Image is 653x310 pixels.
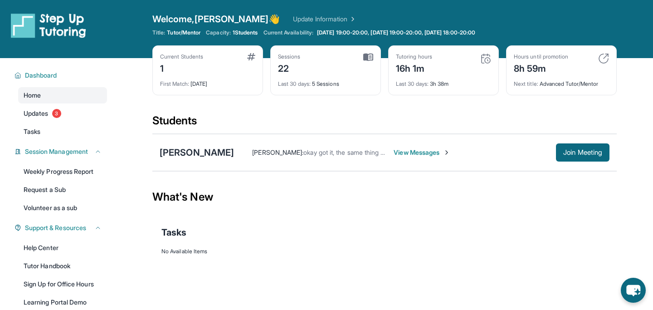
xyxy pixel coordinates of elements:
[18,240,107,256] a: Help Center
[396,75,491,88] div: 3h 38m
[25,71,57,80] span: Dashboard
[514,60,568,75] div: 8h 59m
[161,226,186,239] span: Tasks
[18,182,107,198] a: Request a Sub
[396,80,429,87] span: Last 30 days :
[278,53,301,60] div: Sessions
[152,29,165,36] span: Title:
[514,75,609,88] div: Advanced Tutor/Mentor
[263,29,313,36] span: Current Availability:
[563,150,602,155] span: Join Meeting
[363,53,373,61] img: card
[480,53,491,64] img: card
[25,223,86,232] span: Support & Resources
[24,109,49,118] span: Updates
[152,177,617,217] div: What's New
[18,200,107,216] a: Volunteer as a sub
[206,29,231,36] span: Capacity:
[160,75,255,88] div: [DATE]
[21,147,102,156] button: Session Management
[167,29,200,36] span: Tutor/Mentor
[24,91,41,100] span: Home
[317,29,475,36] span: [DATE] 19:00-20:00, [DATE] 19:00-20:00, [DATE] 18:00-20:00
[18,258,107,274] a: Tutor Handbook
[621,278,646,303] button: chat-button
[21,71,102,80] button: Dashboard
[18,87,107,103] a: Home
[11,13,86,38] img: logo
[396,60,432,75] div: 16h 1m
[293,15,356,24] a: Update Information
[443,149,450,156] img: Chevron-Right
[18,105,107,122] a: Updates3
[25,147,88,156] span: Session Management
[252,148,303,156] span: [PERSON_NAME] :
[278,60,301,75] div: 22
[160,53,203,60] div: Current Students
[24,127,40,136] span: Tasks
[18,276,107,292] a: Sign Up for Office Hours
[160,60,203,75] div: 1
[21,223,102,232] button: Support & Resources
[347,15,356,24] img: Chevron Right
[152,13,280,25] span: Welcome, [PERSON_NAME] 👋
[152,113,617,133] div: Students
[394,148,450,157] span: View Messages
[396,53,432,60] div: Tutoring hours
[278,80,311,87] span: Last 30 days :
[556,143,609,162] button: Join Meeting
[278,75,373,88] div: 5 Sessions
[161,248,608,255] div: No Available Items
[233,29,258,36] span: 1 Students
[52,109,61,118] span: 3
[315,29,477,36] a: [DATE] 19:00-20:00, [DATE] 19:00-20:00, [DATE] 18:00-20:00
[514,53,568,60] div: Hours until promotion
[514,80,538,87] span: Next title :
[18,123,107,140] a: Tasks
[303,148,432,156] span: okay got it, the same thing shows on my end
[247,53,255,60] img: card
[18,163,107,180] a: Weekly Progress Report
[160,146,234,159] div: [PERSON_NAME]
[160,80,189,87] span: First Match :
[598,53,609,64] img: card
